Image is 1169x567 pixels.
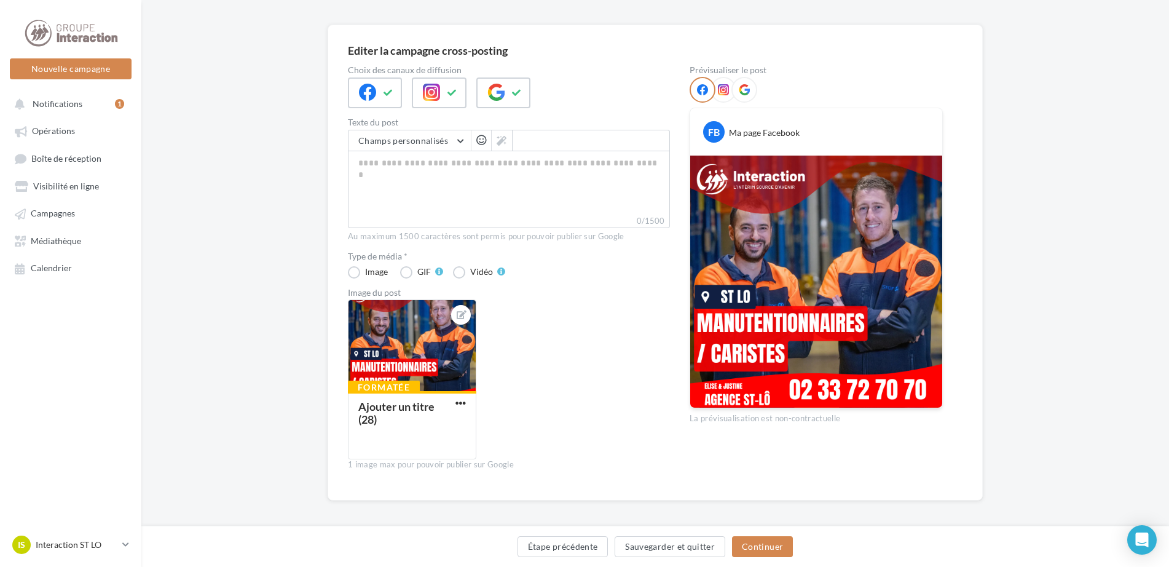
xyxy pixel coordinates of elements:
div: 1 image max pour pouvoir publier sur Google [348,459,670,470]
div: Image du post [348,288,670,297]
a: Campagnes [7,202,134,224]
span: IS [18,539,25,551]
div: Formatée [348,381,420,394]
div: FB [703,121,725,143]
div: Vidéo [470,268,493,276]
a: IS Interaction ST LO [10,533,132,557]
div: Image [365,268,388,276]
a: Médiathèque [7,229,134,252]
label: Choix des canaux de diffusion [348,66,670,74]
a: Visibilité en ligne [7,175,134,197]
span: Médiathèque [31,236,81,246]
span: Boîte de réception [31,153,101,164]
span: Calendrier [31,263,72,274]
button: Sauvegarder et quitter [615,536,725,557]
a: Boîte de réception [7,147,134,170]
div: La prévisualisation est non-contractuelle [690,408,943,424]
span: Notifications [33,98,82,109]
span: Visibilité en ligne [33,181,99,191]
a: Opérations [7,119,134,141]
div: Open Intercom Messenger [1127,525,1157,555]
div: Au maximum 1500 caractères sont permis pour pouvoir publier sur Google [348,231,670,242]
label: 0/1500 [348,215,670,228]
p: Interaction ST LO [36,539,117,551]
button: Notifications 1 [7,92,129,114]
label: Texte du post [348,118,670,127]
button: Nouvelle campagne [10,58,132,79]
div: Editer la campagne cross-posting [348,45,508,56]
button: Continuer [732,536,793,557]
div: GIF [417,268,431,276]
span: Champs personnalisés [358,135,448,146]
span: Campagnes [31,208,75,219]
div: 1 [115,99,124,109]
div: Ma page Facebook [729,127,800,139]
button: Champs personnalisés [348,130,471,151]
button: Étape précédente [518,536,608,557]
div: Prévisualiser le post [690,66,943,74]
a: Calendrier [7,256,134,279]
label: Type de média * [348,252,670,261]
div: Ajouter un titre (28) [358,400,435,426]
span: Opérations [32,126,75,137]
